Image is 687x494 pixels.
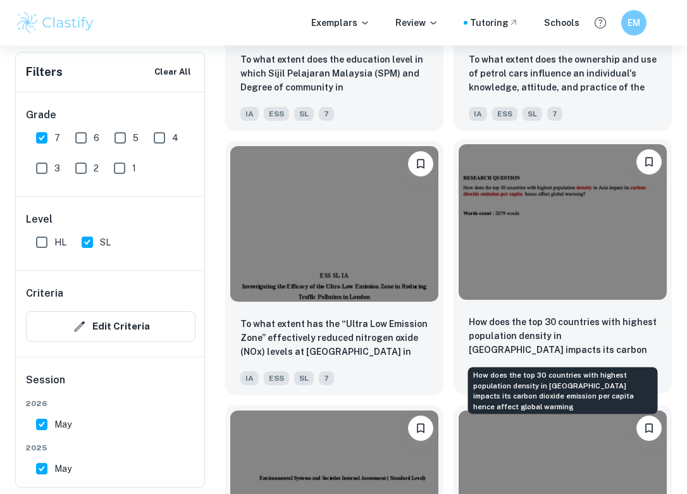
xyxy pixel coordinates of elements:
[26,442,195,454] span: 2025
[627,16,641,30] h6: EM
[319,107,334,121] span: 7
[100,235,111,249] span: SL
[469,107,487,121] span: IA
[240,107,259,121] span: IA
[26,63,63,81] h6: Filters
[151,63,194,82] button: Clear All
[240,52,428,96] p: To what extent does the education level in which Sijil Pelajaran Malaysia (SPM) and Degree of com...
[15,10,96,35] img: Clastify logo
[26,212,195,227] h6: Level
[636,416,662,441] button: Bookmark
[523,107,542,121] span: SL
[459,144,667,300] img: ESS IA example thumbnail: How does the top 30 countries with highe
[544,16,579,30] a: Schools
[294,107,314,121] span: SL
[172,131,178,145] span: 4
[26,108,195,123] h6: Grade
[590,12,611,34] button: Help and Feedback
[132,161,136,175] span: 1
[636,149,662,175] button: Bookmark
[94,161,99,175] span: 2
[492,107,517,121] span: ESS
[26,311,195,342] button: Edit Criteria
[264,107,289,121] span: ESS
[395,16,438,30] p: Review
[26,373,195,398] h6: Session
[133,131,139,145] span: 5
[240,371,259,385] span: IA
[26,286,63,301] h6: Criteria
[54,235,66,249] span: HL
[621,10,647,35] button: EM
[294,371,314,385] span: SL
[408,416,433,441] button: Bookmark
[54,417,71,431] span: May
[225,141,443,396] a: BookmarkTo what extent has the “Ultra Low Emission Zone” effectively reduced nitrogen oxide (NOx)...
[408,151,433,176] button: Bookmark
[547,107,562,121] span: 7
[469,315,657,358] p: How does the top 30 countries with highest population density in Asia impacts its carbon dioxide ...
[264,371,289,385] span: ESS
[230,146,438,302] img: ESS IA example thumbnail: To what extent has the “Ultra Low Emissi
[54,462,71,476] span: May
[240,317,428,360] p: To what extent has the “Ultra Low Emission Zone” effectively reduced nitrogen oxide (NOx) levels ...
[54,131,60,145] span: 7
[54,161,60,175] span: 3
[94,131,99,145] span: 6
[468,367,658,414] div: How does the top 30 countries with highest population density in [GEOGRAPHIC_DATA] impacts its ca...
[311,16,370,30] p: Exemplars
[26,398,195,409] span: 2026
[454,141,672,396] a: BookmarkHow does the top 30 countries with highest population density in Asia impacts its carbon ...
[470,16,519,30] a: Tutoring
[319,371,334,385] span: 7
[469,52,657,96] p: To what extent does the ownership and use of petrol cars influence an individual's knowledge, att...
